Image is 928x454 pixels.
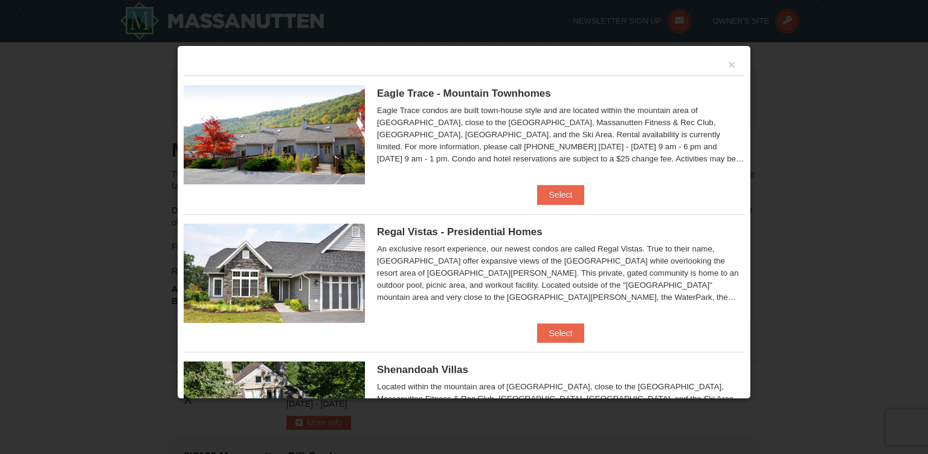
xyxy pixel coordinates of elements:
[184,85,365,184] img: 19218983-1-9b289e55.jpg
[184,224,365,323] img: 19218991-1-902409a9.jpg
[377,88,551,99] span: Eagle Trace - Mountain Townhomes
[728,59,735,71] button: ×
[537,323,585,343] button: Select
[377,364,468,375] span: Shenandoah Villas
[537,185,585,204] button: Select
[377,105,744,165] div: Eagle Trace condos are built town-house style and are located within the mountain area of [GEOGRA...
[377,243,744,303] div: An exclusive resort experience, our newest condos are called Regal Vistas. True to their name, [G...
[377,381,744,441] div: Located within the mountain area of [GEOGRAPHIC_DATA], close to the [GEOGRAPHIC_DATA], Massanutte...
[377,226,543,238] span: Regal Vistas - Presidential Homes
